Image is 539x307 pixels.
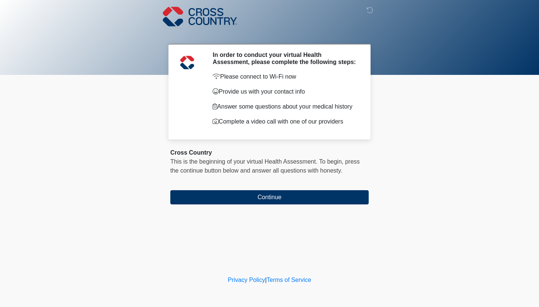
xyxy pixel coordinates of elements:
span: This is the beginning of your virtual Health Assessment. [170,158,317,165]
img: Cross Country Logo [163,6,237,27]
div: Cross Country [170,148,369,157]
p: Please connect to Wi-Fi now [213,72,357,81]
p: Complete a video call with one of our providers [213,117,357,126]
a: | [265,277,267,283]
a: Privacy Policy [228,277,265,283]
span: press the continue button below and answer all questions with honesty. [170,158,360,174]
p: Provide us with your contact info [213,87,357,96]
h2: In order to conduct your virtual Health Assessment, please complete the following steps: [213,51,357,66]
p: Answer some questions about your medical history [213,102,357,111]
a: Terms of Service [267,277,311,283]
img: Agent Avatar [176,51,198,74]
button: Continue [170,190,369,204]
h1: ‎ ‎ ‎ [165,27,374,41]
span: To begin, [319,158,345,165]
